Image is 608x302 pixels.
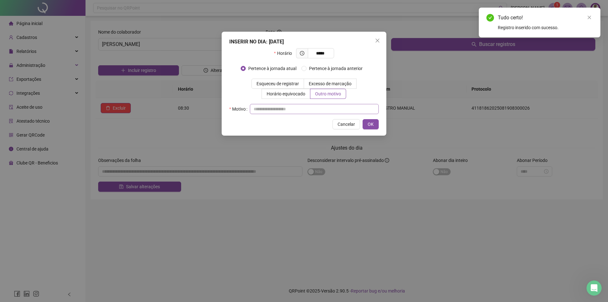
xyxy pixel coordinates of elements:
span: Cancelar [338,121,355,128]
button: OK [363,119,379,129]
span: Esqueceu de registrar [256,81,299,86]
span: Pertence à jornada atual [246,65,299,72]
span: OK [368,121,374,128]
span: Outro motivo [315,91,341,96]
span: clock-circle [300,51,304,55]
span: check-circle [486,14,494,22]
div: INSERIR NO DIA : [DATE] [229,38,379,46]
button: Cancelar [332,119,360,129]
span: Pertence à jornada anterior [307,65,365,72]
label: Motivo [229,104,250,114]
label: Horário [274,48,296,58]
button: Close [372,35,383,46]
div: Tudo certo! [498,14,593,22]
iframe: Intercom live chat [586,280,602,296]
a: Close [586,14,593,21]
span: close [375,38,380,43]
span: Horário equivocado [267,91,305,96]
span: Excesso de marcação [309,81,351,86]
div: Registro inserido com sucesso. [498,24,593,31]
span: close [587,15,592,20]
